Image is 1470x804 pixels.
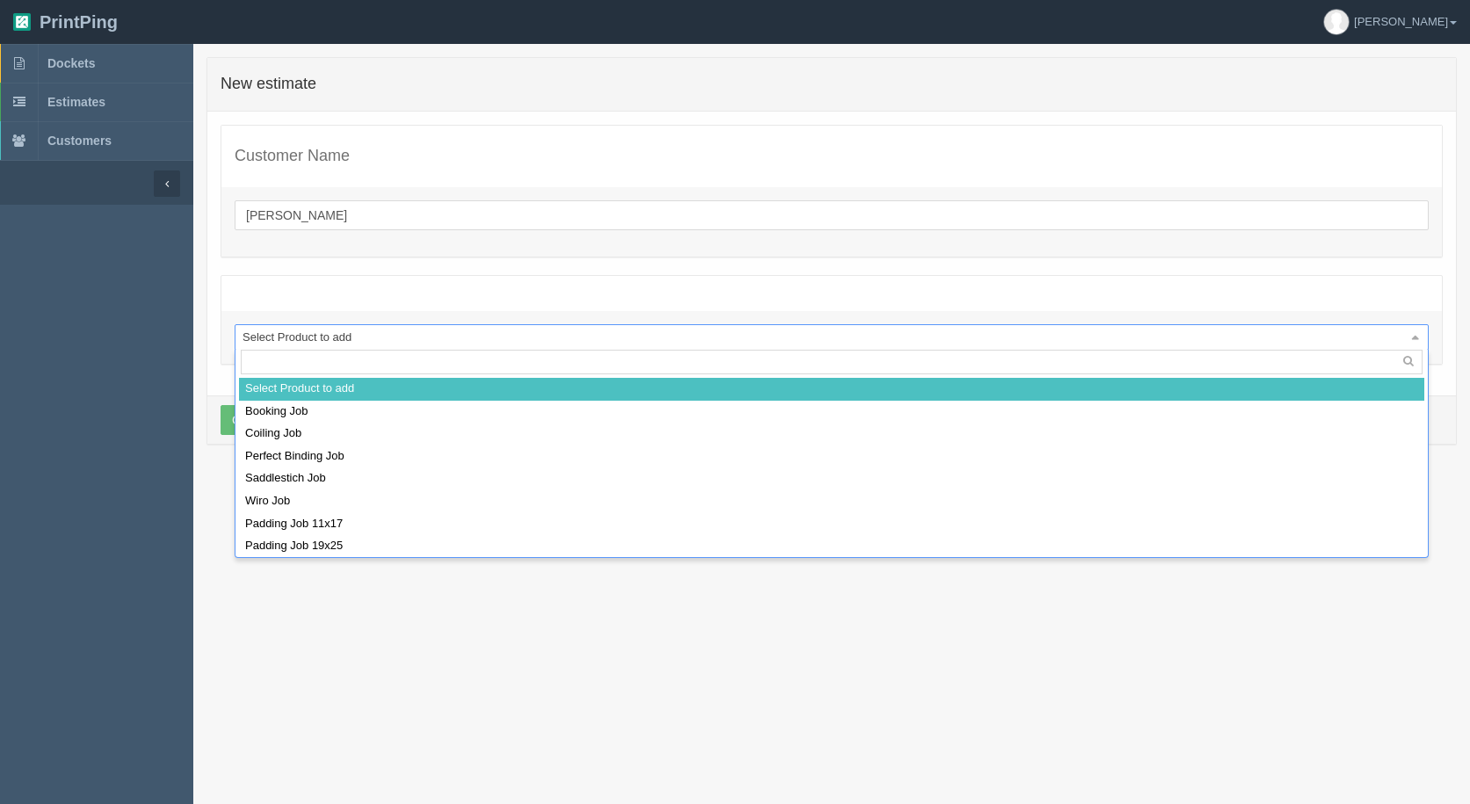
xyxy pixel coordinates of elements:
[239,445,1424,468] div: Perfect Binding Job
[239,423,1424,445] div: Coiling Job
[239,401,1424,424] div: Booking Job
[239,378,1424,401] div: Select Product to add
[239,467,1424,490] div: Saddlestich Job
[239,513,1424,536] div: Padding Job 11x17
[239,535,1424,558] div: Padding Job 19x25
[239,490,1424,513] div: Wiro Job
